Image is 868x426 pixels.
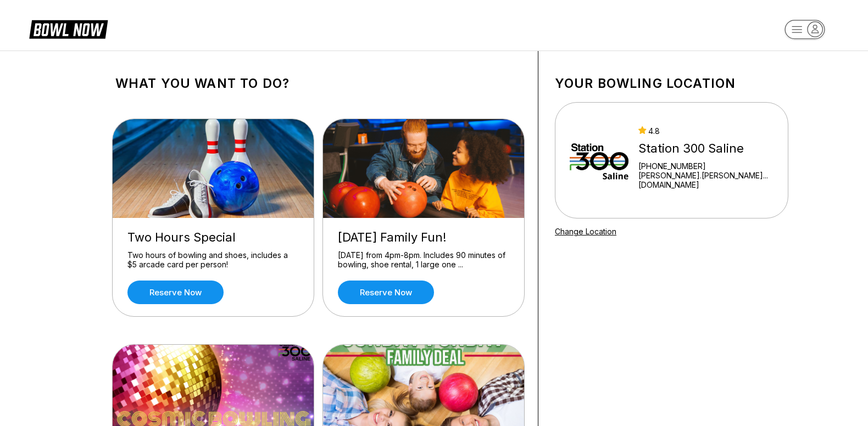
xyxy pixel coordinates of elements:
h1: What you want to do? [115,76,521,91]
a: Reserve now [127,281,224,304]
div: [DATE] Family Fun! [338,230,509,245]
img: Friday Family Fun! [323,119,525,218]
a: Change Location [555,227,616,236]
div: Station 300 Saline [638,141,774,156]
div: [DATE] from 4pm-8pm. Includes 90 minutes of bowling, shoe rental, 1 large one ... [338,250,509,270]
img: Station 300 Saline [570,119,628,201]
img: Two Hours Special [113,119,315,218]
h1: Your bowling location [555,76,788,91]
div: Two hours of bowling and shoes, includes a $5 arcade card per person! [127,250,299,270]
a: [PERSON_NAME].[PERSON_NAME]...[DOMAIN_NAME] [638,171,774,189]
div: Two Hours Special [127,230,299,245]
div: 4.8 [638,126,774,136]
div: [PHONE_NUMBER] [638,161,774,171]
a: Reserve now [338,281,434,304]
